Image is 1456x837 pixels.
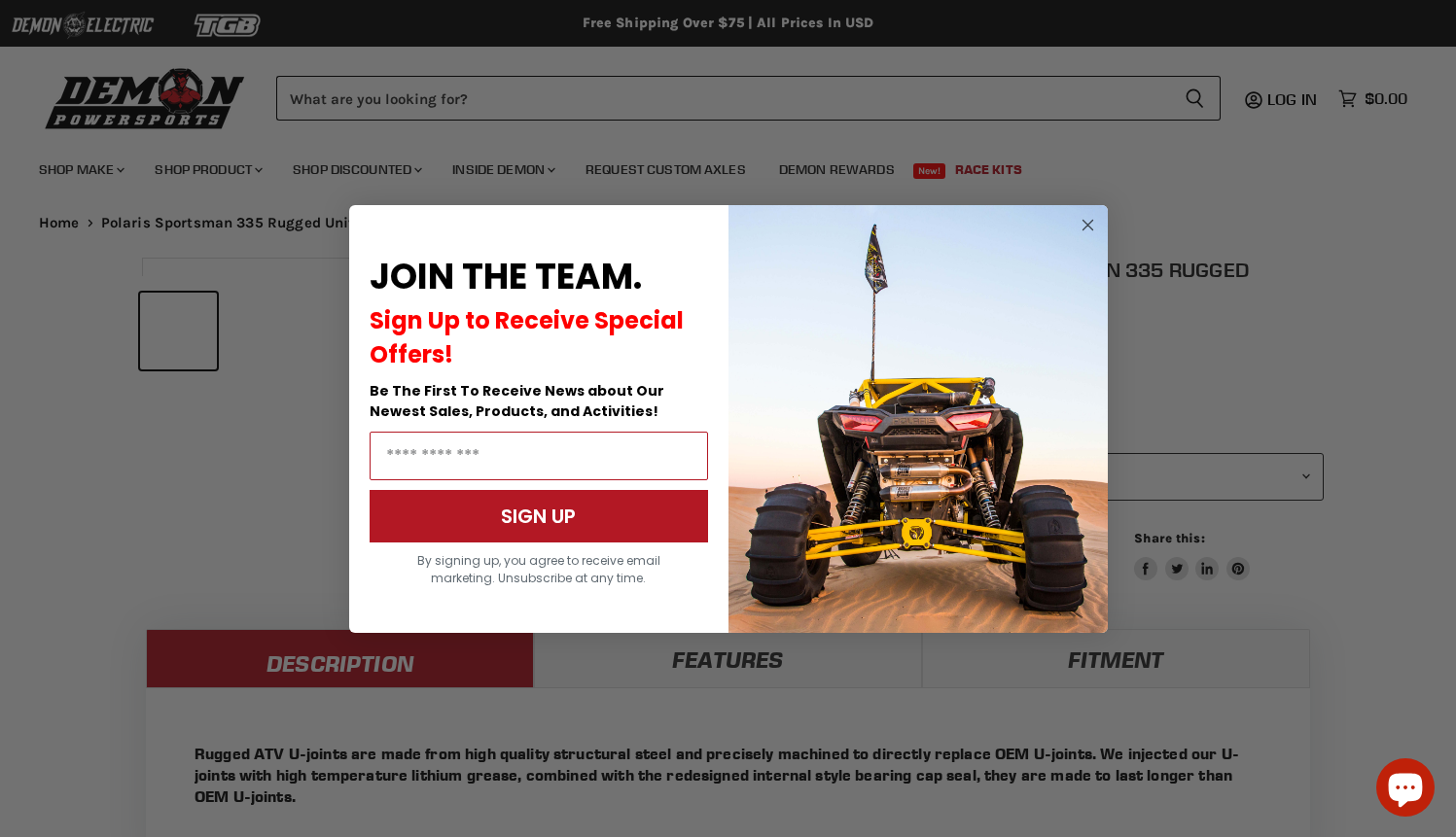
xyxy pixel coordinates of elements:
[370,304,684,370] span: Sign Up to Receive Special Offers!
[370,252,642,301] span: JOIN THE TEAM.
[370,381,664,421] span: Be The First To Receive News about Our Newest Sales, Products, and Activities!
[370,490,708,542] button: SIGN UP
[1076,213,1100,237] button: Close dialog
[728,205,1108,633] img: a9095488-b6e7-41ba-879d-588abfab540b.jpeg
[417,552,660,586] span: By signing up, you agree to receive email marketing. Unsubscribe at any time.
[1370,758,1440,821] inbox-online-store-chat: Shopify online store chat
[370,432,708,480] input: Email Address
